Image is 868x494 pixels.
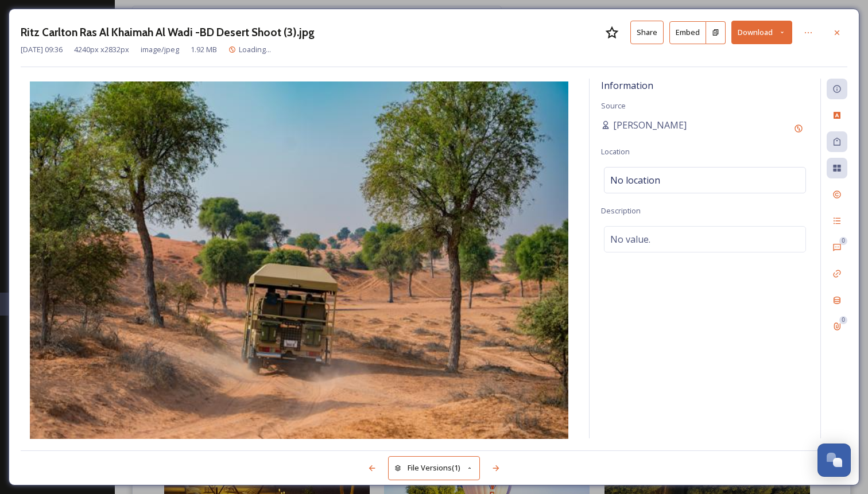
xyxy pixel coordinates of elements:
h3: Ritz Carlton Ras Al Khaimah Al Wadi -BD Desert Shoot (3).jpg [21,24,315,41]
span: Description [601,205,641,216]
img: 9883872d-0f3e-4a57-b9ed-4f5c1ab7c114.jpg [21,81,578,441]
button: Download [731,21,792,44]
span: [PERSON_NAME] [613,118,687,132]
span: 4240 px x 2832 px [74,44,129,55]
span: Loading... [239,44,271,55]
span: 1.92 MB [191,44,217,55]
span: [DATE] 09:36 [21,44,63,55]
span: No value. [610,232,650,246]
span: Information [601,79,653,92]
button: Open Chat [817,444,851,477]
button: File Versions(1) [388,456,480,480]
div: 0 [839,316,847,324]
button: Embed [669,21,706,44]
span: Location [601,146,630,157]
div: 0 [839,237,847,245]
span: Source [601,100,626,111]
span: No location [610,173,660,187]
button: Share [630,21,664,44]
span: image/jpeg [141,44,179,55]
